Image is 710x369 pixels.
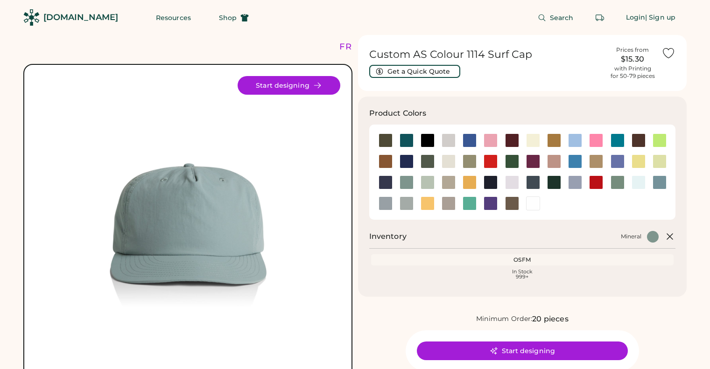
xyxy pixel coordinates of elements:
div: 20 pieces [532,313,568,325]
button: Shop [208,8,260,27]
span: Shop [219,14,237,21]
div: with Printing for 50-79 pieces [611,65,655,80]
div: $15.30 [609,54,656,65]
button: Search [527,8,585,27]
div: Minimum Order: [476,314,533,324]
h3: Product Colors [369,108,427,119]
button: Start designing [417,341,628,360]
div: In Stock 999+ [373,269,672,279]
button: Resources [145,8,202,27]
button: Get a Quick Quote [369,65,460,78]
div: Prices from [616,46,649,54]
span: Search [550,14,574,21]
div: FREE SHIPPING [339,41,420,53]
div: OSFM [373,256,672,264]
button: Retrieve an order [590,8,609,27]
div: | Sign up [645,13,675,22]
div: [DOMAIN_NAME] [43,12,118,23]
iframe: Front Chat [666,327,706,367]
button: Start designing [238,76,340,95]
div: Mineral [621,233,641,240]
h1: Custom AS Colour 1114 Surf Cap [369,48,604,61]
div: Login [626,13,646,22]
h2: Inventory [369,231,407,242]
img: Rendered Logo - Screens [23,9,40,26]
